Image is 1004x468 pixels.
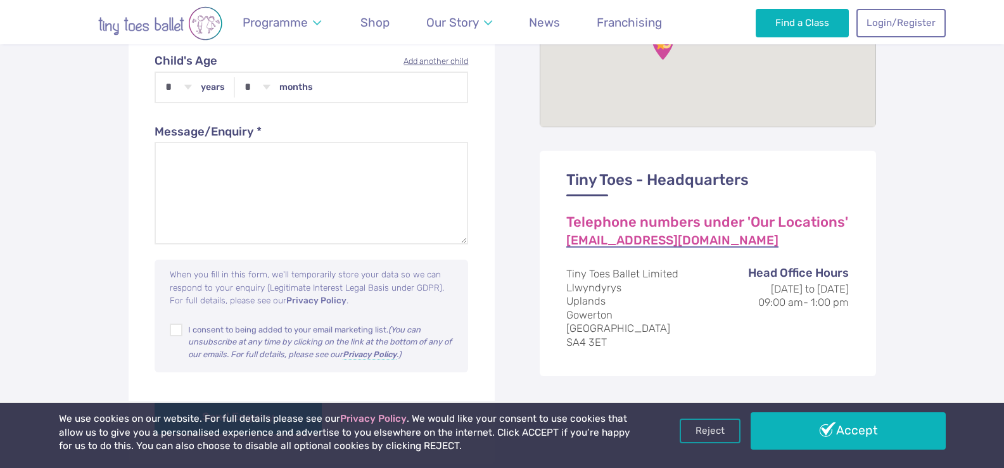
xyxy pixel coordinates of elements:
[721,282,849,310] dd: [DATE] to [DATE] 09:00 am- 1:00 pm
[360,15,390,30] span: Shop
[340,413,407,424] a: Privacy Policy
[243,15,308,30] span: Programme
[155,123,469,141] label: Message/Enquiry *
[170,268,455,307] p: When you fill in this form, we'll temporarily store your data so we can respond to your enquiry (...
[751,412,946,449] a: Accept
[566,267,849,349] address: Tiny Toes Ballet Limited Llwyndyrys Uplands Gowerton [GEOGRAPHIC_DATA] SA4 3ET
[597,15,662,30] span: Franchising
[856,9,945,37] a: Login/Register
[566,215,848,231] a: Telephone numbers under 'Our Locations'
[355,8,396,37] a: Shop
[279,82,313,93] label: months
[188,325,452,359] em: (You can unsubscribe at any time by clicking on the link at the bottom of any of our emails. For ...
[201,82,225,93] label: years
[237,8,327,37] a: Programme
[286,296,346,307] a: Privacy Policy
[721,265,849,282] dt: Head Office Hours
[529,15,560,30] span: News
[343,351,397,360] a: Privacy Policy
[680,419,740,443] a: Reject
[155,53,469,70] label: Child's Age
[426,15,479,30] span: Our Story
[404,55,468,67] a: Add another child
[591,8,668,37] a: Franchising
[59,412,635,453] p: We use cookies on our website. For full details please see our . We would like your consent to us...
[647,29,678,61] div: Cornwall & Devon
[188,324,455,360] p: I consent to being added to your email marketing list.
[420,8,498,37] a: Our Story
[756,9,849,37] a: Find a Class
[566,234,778,248] a: [EMAIL_ADDRESS][DOMAIN_NAME]
[566,171,849,197] h3: Tiny Toes - Headquarters
[59,6,262,41] img: tiny toes ballet
[523,8,566,37] a: News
